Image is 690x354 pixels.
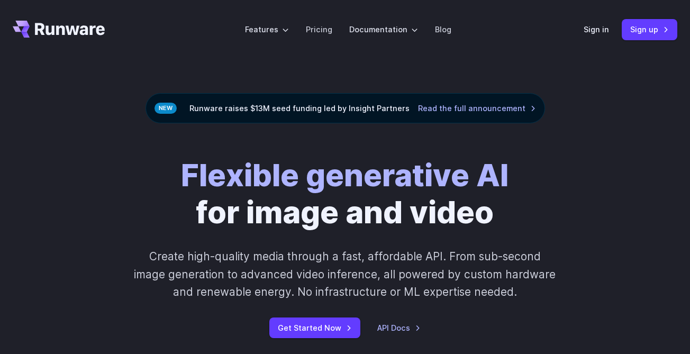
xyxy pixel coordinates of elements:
label: Features [245,23,289,35]
a: Pricing [306,23,332,35]
a: API Docs [377,322,421,334]
a: Go to / [13,21,105,38]
a: Sign up [622,19,677,40]
p: Create high-quality media through a fast, affordable API. From sub-second image generation to adv... [132,248,558,301]
a: Blog [435,23,451,35]
a: Read the full announcement [418,102,536,114]
label: Documentation [349,23,418,35]
h1: for image and video [181,157,509,231]
strong: Flexible generative AI [181,157,509,194]
div: Runware raises $13M seed funding led by Insight Partners [146,93,545,123]
a: Get Started Now [269,317,360,338]
a: Sign in [584,23,609,35]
